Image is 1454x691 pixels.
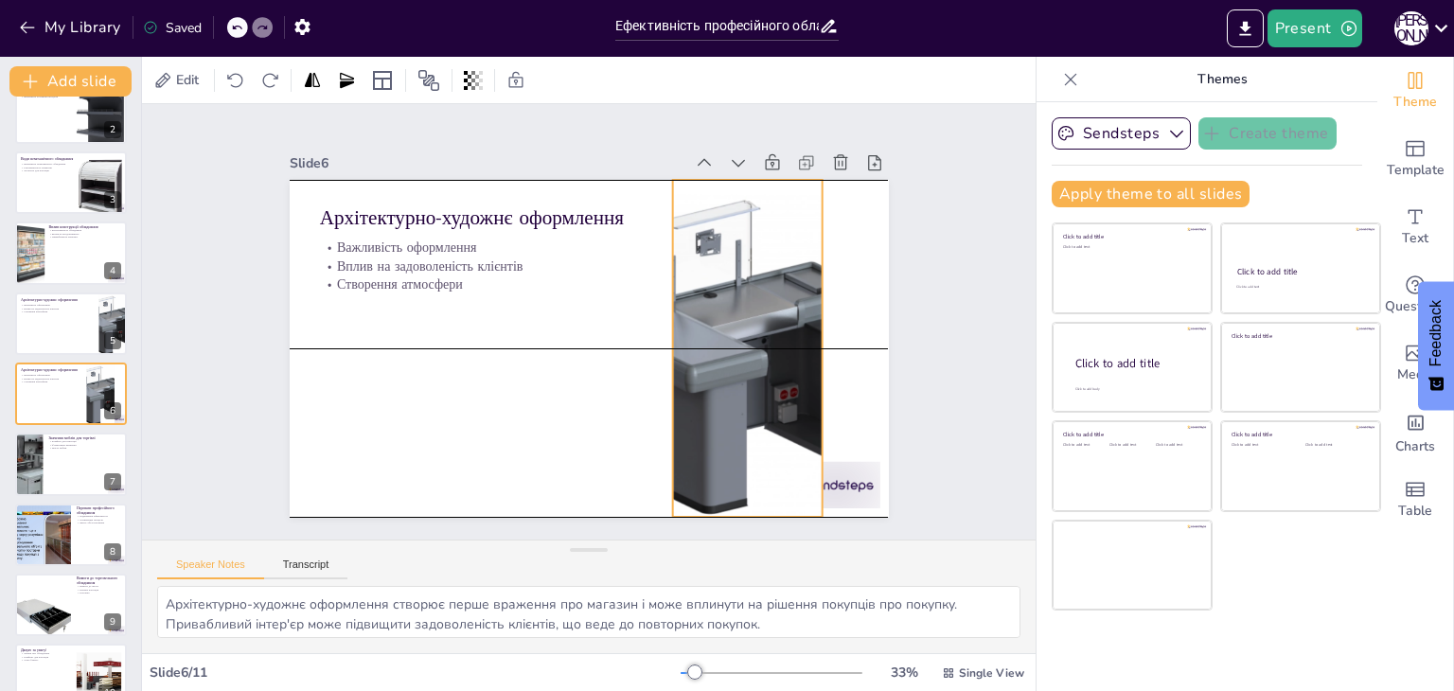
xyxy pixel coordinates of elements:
[77,518,121,522] p: Оптимізація процесів
[1227,9,1264,47] button: Export to PowerPoint
[881,664,927,682] div: 33 %
[77,514,121,518] p: Підвищення ефективності
[1377,261,1453,329] div: Get real-time input from your audience
[15,574,127,636] div: 9
[21,169,94,173] p: Зручність для покупців
[15,504,127,566] div: 8
[1052,181,1250,207] button: Apply theme to all slides
[21,654,71,658] p: Комфорт для покупців
[264,558,348,579] button: Transcript
[104,262,121,279] div: 4
[21,658,71,662] p: Успіх бізнесу
[367,65,398,96] div: Layout
[104,121,121,138] div: 2
[15,292,127,355] div: 5
[1156,443,1198,448] div: Click to add text
[1063,431,1198,438] div: Click to add title
[21,307,94,310] p: Вплив на задоволеність клієнтів
[15,433,127,495] div: 7
[1075,356,1197,372] div: Click to add title
[15,221,127,284] div: 4
[21,373,94,377] p: Важливість оформлення
[1393,92,1437,113] span: Theme
[1377,57,1453,125] div: Change the overall theme
[1377,125,1453,193] div: Add ready made slides
[1086,57,1358,102] p: Themes
[1232,331,1367,339] div: Click to add title
[77,576,121,586] p: Вимоги до торговельного обладнання
[157,558,264,579] button: Speaker Notes
[150,664,681,682] div: Slide 6 / 11
[48,435,121,441] p: Значення меблів для торгівлі
[254,133,559,411] div: Slide 6
[1063,443,1106,448] div: Click to add text
[172,71,203,89] span: Edit
[1377,193,1453,261] div: Add text boxes
[1418,281,1454,410] button: Feedback - Show survey
[21,166,94,169] p: Різноманітність елементів
[1397,364,1434,385] span: Media
[104,191,121,208] div: 3
[1232,443,1291,448] div: Click to add text
[345,193,647,468] p: Вплив на задоволеність клієнтів
[417,69,440,92] span: Position
[21,381,94,384] p: Створення атмосфери
[1305,443,1365,448] div: Click to add text
[15,80,127,143] div: 2
[1402,228,1428,249] span: Text
[77,588,121,592] p: Безпека покупців
[1394,11,1428,45] div: С [PERSON_NAME]
[104,613,121,630] div: 9
[1377,466,1453,534] div: Add a table
[1063,233,1198,240] div: Click to add title
[1385,296,1446,317] span: Questions
[14,12,129,43] button: My Library
[104,473,121,490] div: 7
[1394,9,1428,47] button: С [PERSON_NAME]
[48,443,121,447] p: Формування враження
[21,367,94,373] p: Архітектурно-художнє оформлення
[15,363,127,425] div: 6
[48,447,121,451] p: Якість меблів
[143,19,202,37] div: Saved
[48,224,121,230] p: Вплив конструкції обладнання
[48,236,121,239] p: Привабливість магазину
[1398,501,1432,522] span: Table
[104,332,121,349] div: 5
[1052,117,1191,150] button: Sendsteps
[9,66,132,97] button: Add slide
[21,651,71,655] p: Знання про обладнання
[21,162,94,166] p: Важливість немеханічного обладнання
[21,303,94,307] p: Важливість оформлення
[1268,9,1362,47] button: Present
[1232,431,1367,438] div: Click to add title
[1236,285,1362,290] div: Click to add text
[1198,117,1337,150] button: Create theme
[21,647,71,652] p: Дякую за увагу!
[1075,387,1195,392] div: Click to add body
[77,592,121,595] p: Естетика
[615,12,819,40] input: Insert title
[21,95,121,98] p: Важливість розуміння процесів
[21,310,94,313] p: Створення атмосфери
[48,229,121,233] p: Ергономічність обладнання
[104,402,121,419] div: 6
[1387,160,1445,181] span: Template
[77,584,121,588] p: Вимоги до якості
[332,179,634,453] p: Важливість оформлення
[48,440,121,444] p: Комфорт для покупців
[15,151,127,214] div: 3
[21,296,94,302] p: Архітектурно-художнє оформлення
[157,586,1020,638] textarea: Архітектурно-художнє оформлення створює перше враження про магазин і може вплинути на рішення пок...
[21,156,94,162] p: Види немеханічного обладнання
[1237,266,1363,277] div: Click to add title
[1377,398,1453,466] div: Add charts and graphs
[1063,245,1198,250] div: Click to add text
[1109,443,1152,448] div: Click to add text
[1377,329,1453,398] div: Add images, graphics, shapes or video
[21,377,94,381] p: Вплив на задоволеність клієнтів
[357,207,659,482] p: Створення атмосфери
[1395,436,1435,457] span: Charts
[77,521,121,524] p: Якість обслуговування
[310,154,618,435] p: Архітектурно-художнє оформлення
